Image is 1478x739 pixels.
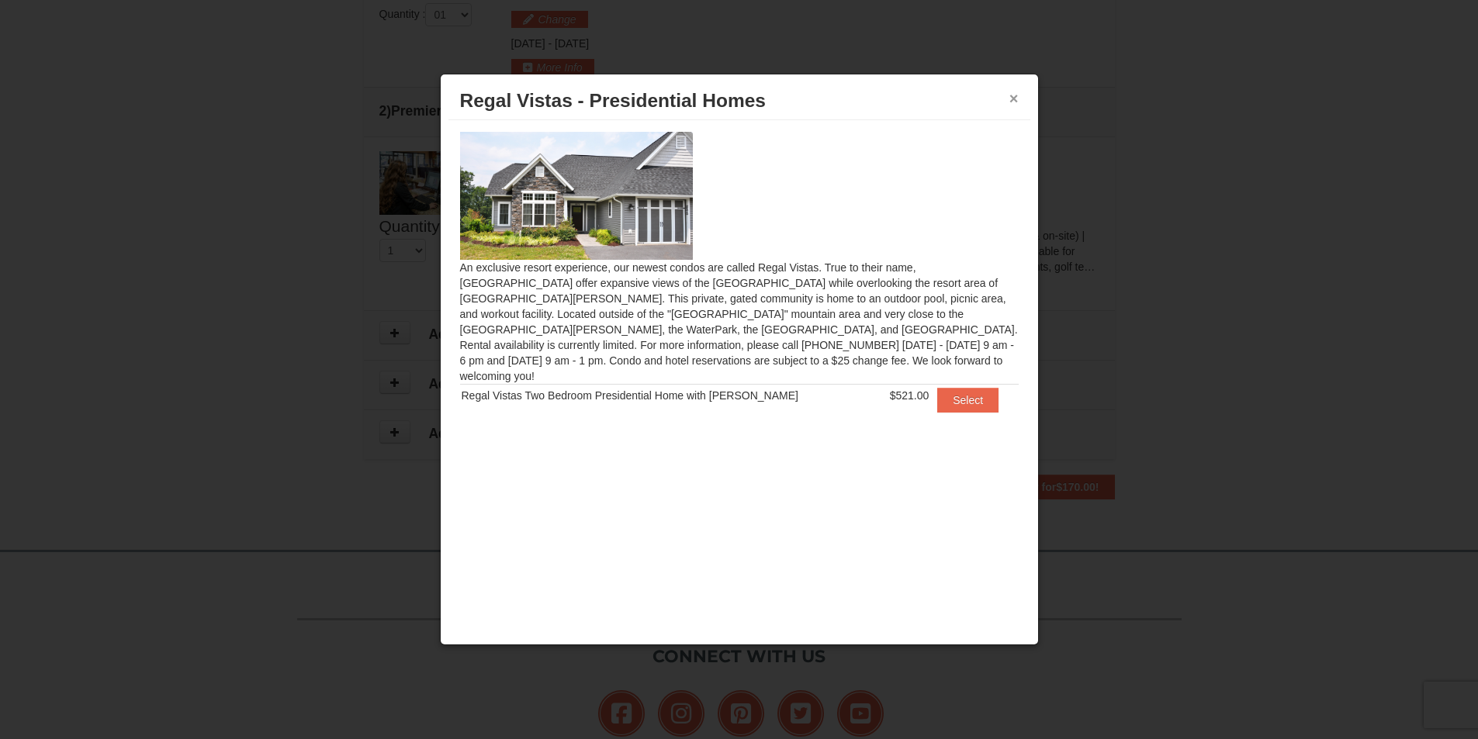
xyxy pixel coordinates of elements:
button: Select [937,388,999,413]
div: An exclusive resort experience, our newest condos are called Regal Vistas. True to their name, [G... [448,120,1030,443]
span: $521.00 [890,389,929,402]
button: × [1009,91,1019,106]
div: Regal Vistas Two Bedroom Presidential Home with [PERSON_NAME] [462,388,877,403]
img: 19218991-1-902409a9.jpg [460,132,693,259]
span: Regal Vistas - Presidential Homes [460,90,766,111]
